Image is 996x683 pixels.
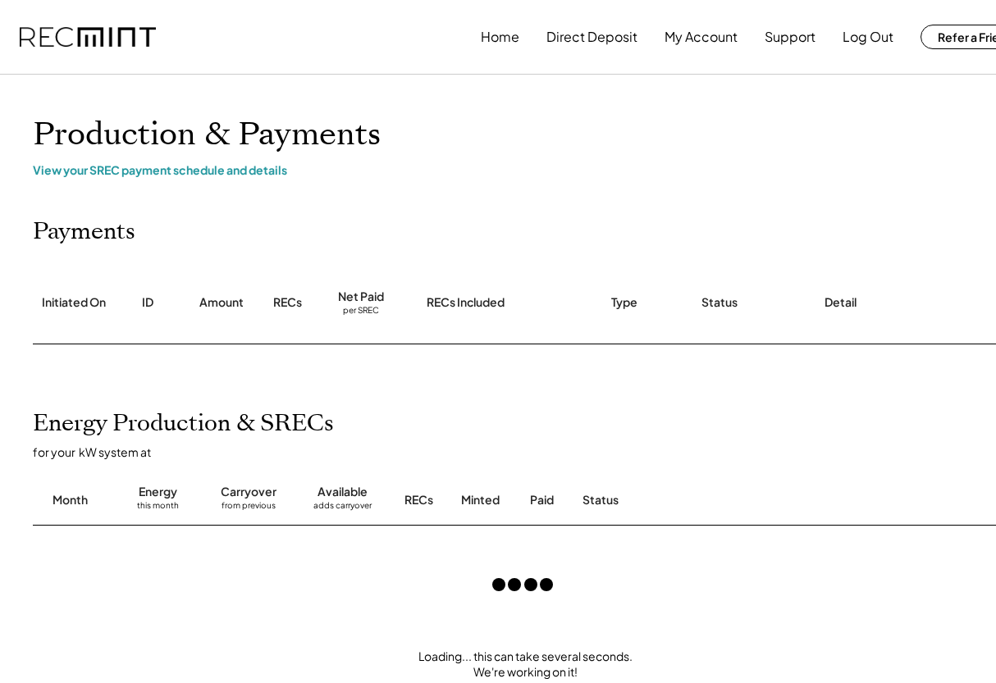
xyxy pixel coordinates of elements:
h2: Payments [33,218,135,246]
div: Initiated On [42,294,106,311]
div: Minted [461,492,500,508]
div: Type [611,294,637,311]
button: Direct Deposit [546,20,637,53]
div: Carryover [221,484,276,500]
button: Home [481,20,519,53]
button: Support [765,20,816,53]
div: Month [53,492,88,508]
h2: Energy Production & SRECs [33,410,334,438]
div: Net Paid [338,289,384,305]
div: ID [142,294,153,311]
button: My Account [665,20,738,53]
img: recmint-logotype%403x.png [20,27,156,48]
div: Detail [825,294,857,311]
div: per SREC [343,305,379,317]
div: from previous [222,500,276,517]
button: Log Out [843,20,893,53]
div: Status [701,294,738,311]
div: Amount [199,294,244,311]
div: RECs [273,294,302,311]
div: Status [583,492,861,508]
div: adds carryover [313,500,372,517]
div: Available [318,484,368,500]
div: RECs [404,492,433,508]
div: RECs Included [427,294,505,311]
div: Energy [139,484,177,500]
div: Paid [530,492,554,508]
div: this month [137,500,179,517]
